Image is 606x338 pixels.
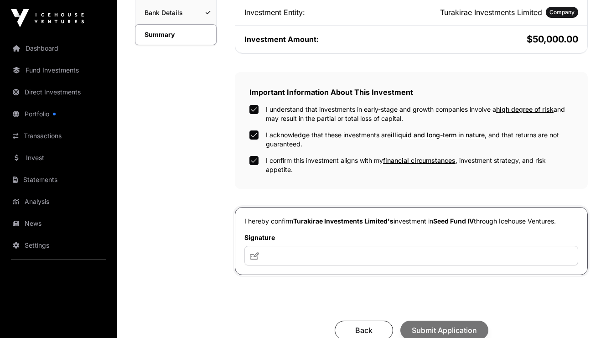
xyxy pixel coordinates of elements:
a: Direct Investments [7,82,109,102]
span: Turakirae Investments Limited's [293,217,394,225]
iframe: Chat Widget [560,294,606,338]
span: Seed Fund IV [433,217,474,225]
span: financial circumstances [383,156,456,164]
h2: $50,000.00 [413,33,578,46]
a: Transactions [7,126,109,146]
label: Signature [244,233,578,242]
h2: Important Information About This Investment [249,87,573,98]
label: I acknowledge that these investments are , and that returns are not guaranteed. [266,130,573,149]
a: News [7,213,109,234]
a: Portfolio [7,104,109,124]
a: Invest [7,148,109,168]
span: Investment Amount: [244,35,319,44]
label: I understand that investments in early-stage and growth companies involve a and may result in the... [266,105,573,123]
a: Bank Details [135,3,216,23]
a: Statements [7,170,109,190]
div: Investment Entity: [244,7,409,18]
span: Back [346,325,382,336]
label: I confirm this investment aligns with my , investment strategy, and risk appetite. [266,156,573,174]
a: Analysis [7,192,109,212]
span: Company [549,9,575,16]
a: Fund Investments [7,60,109,80]
a: Summary [135,24,217,45]
span: high degree of risk [496,105,554,113]
img: Icehouse Ventures Logo [11,9,84,27]
a: Dashboard [7,38,109,58]
p: I hereby confirm investment in through Icehouse Ventures. [244,217,578,226]
h2: Turakirae Investments Limited [440,7,542,18]
span: illiquid and long-term in nature [391,131,485,139]
a: Settings [7,235,109,255]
